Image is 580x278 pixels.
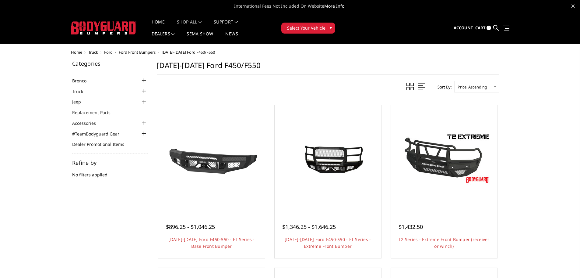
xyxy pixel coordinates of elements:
[392,107,496,210] a: T2 Series - Extreme Front Bumper (receiver or winch) T2 Series - Extreme Front Bumper (receiver o...
[72,99,89,105] a: Jeep
[104,49,113,55] a: Ford
[454,20,473,36] a: Account
[276,107,380,210] a: 2017-2022 Ford F450-550 - FT Series - Extreme Front Bumper 2017-2022 Ford F450-550 - FT Series - ...
[225,32,238,44] a: News
[399,236,490,249] a: T2 Series - Extreme Front Bumper (receiver or winch)
[475,25,486,31] span: Cart
[281,23,335,34] button: Select Your Vehicle
[287,25,325,31] span: Select Your Vehicle
[71,21,136,34] img: BODYGUARD BUMPERS
[163,131,260,186] img: 2017-2022 Ford F450-550 - FT Series - Base Front Bumper
[475,20,491,36] a: Cart 0
[119,49,156,55] a: Ford Front Bumpers
[72,160,148,165] h5: Refine by
[434,82,452,92] label: Sort By:
[166,223,215,230] span: $896.25 - $1,046.25
[72,141,132,147] a: Dealer Promotional Items
[71,49,82,55] a: Home
[72,78,94,84] a: Bronco
[72,131,127,137] a: #TeamBodyguard Gear
[168,236,255,249] a: [DATE]-[DATE] Ford F450-550 - FT Series - Base Front Bumper
[72,109,118,116] a: Replacement Parts
[177,20,202,32] a: shop all
[324,3,344,9] a: More Info
[72,88,91,95] a: Truck
[88,49,98,55] a: Truck
[285,236,371,249] a: [DATE]-[DATE] Ford F450-550 - FT Series - Extreme Front Bumper
[72,120,104,126] a: Accessories
[162,49,215,55] span: [DATE]-[DATE] Ford F450/F550
[160,107,263,210] a: 2017-2022 Ford F450-550 - FT Series - Base Front Bumper
[152,32,175,44] a: Dealers
[330,24,332,31] span: ▾
[72,160,148,184] div: No filters applied
[399,223,423,230] span: $1,432.50
[72,61,148,66] h5: Categories
[454,25,473,31] span: Account
[187,32,213,44] a: SEMA Show
[152,20,165,32] a: Home
[157,61,499,75] h1: [DATE]-[DATE] Ford F450/F550
[487,26,491,30] span: 0
[214,20,238,32] a: Support
[282,223,336,230] span: $1,346.25 - $1,646.25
